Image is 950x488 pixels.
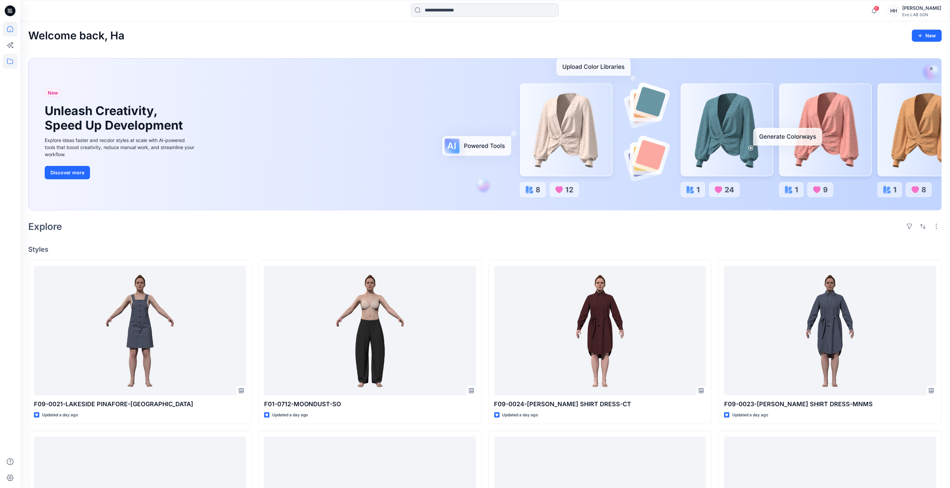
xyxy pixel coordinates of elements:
[888,5,900,17] div: HH
[912,30,942,42] button: New
[732,412,768,419] p: Updated a day ago
[45,137,196,158] div: Explore ideas faster and recolor styles at scale with AI-powered tools that boost creativity, red...
[264,399,476,409] p: F01-0712-MOONDUST-SO
[502,412,538,419] p: Updated a day ago
[45,166,196,179] a: Discover more
[45,166,90,179] button: Discover more
[494,266,706,395] a: F09-0024-JEANIE SHIRT DRESS-CT
[42,412,78,419] p: Updated a day ago
[264,266,476,395] a: F01-0712-MOONDUST-SO
[494,399,706,409] p: F09-0024-[PERSON_NAME] SHIRT DRESS-CT
[724,399,936,409] p: F09-0023-[PERSON_NAME] SHIRT DRESS-MNMS
[28,221,62,232] h2: Explore
[903,12,942,17] div: Evo LAB SGN
[272,412,308,419] p: Updated a day ago
[45,104,186,133] h1: Unleash Creativity, Speed Up Development
[28,30,124,42] h2: Welcome back, Ha
[34,266,246,395] a: F09-0021-LAKESIDE PINAFORE-MNMS
[28,245,942,253] h4: Styles
[874,6,879,11] span: 6
[903,4,942,12] div: [PERSON_NAME]
[34,399,246,409] p: F09-0021-LAKESIDE PINAFORE-[GEOGRAPHIC_DATA]
[48,89,58,97] span: New
[724,266,936,395] a: F09-0023-JEANIE SHIRT DRESS-MNMS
